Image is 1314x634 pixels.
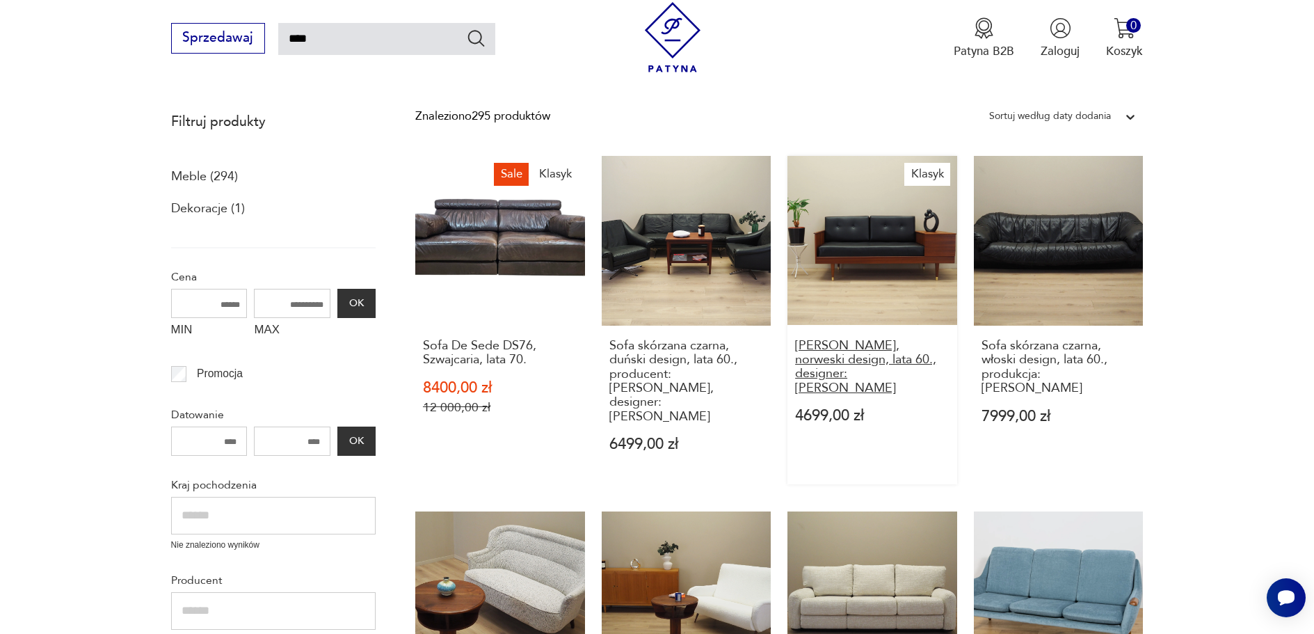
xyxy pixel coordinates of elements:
h3: [PERSON_NAME], norweski design, lata 60., designer: [PERSON_NAME] [795,339,950,396]
div: 0 [1126,18,1141,33]
a: Ikona medaluPatyna B2B [954,17,1014,59]
a: Sofa skórzana czarna, duński design, lata 60., producent: Eran Møbler, designer: Aage Christianse... [602,156,771,484]
p: Producent [171,571,376,589]
button: Szukaj [466,28,486,48]
img: Patyna - sklep z meblami i dekoracjami vintage [638,2,708,72]
p: Koszyk [1106,43,1143,59]
p: 7999,00 zł [982,409,1136,424]
p: Kraj pochodzenia [171,476,376,494]
p: 4699,00 zł [795,409,950,423]
p: 6499,00 zł [609,437,764,452]
h3: Sofa skórzana czarna, włoski design, lata 60., produkcja: [PERSON_NAME] [982,339,1136,396]
p: Nie znaleziono wyników [171,539,376,552]
p: Filtruj produkty [171,113,376,131]
p: Promocja [197,365,243,383]
a: KlasykSofa mahoniowa, norweski design, lata 60., designer: Ingmar Relling[PERSON_NAME], norweski ... [787,156,957,484]
img: Ikonka użytkownika [1050,17,1071,39]
p: 8400,00 zł [423,381,577,395]
img: Ikona medalu [973,17,995,39]
p: Datowanie [171,406,376,424]
a: Sprzedawaj [171,33,265,45]
button: Sprzedawaj [171,23,265,54]
button: OK [337,289,375,318]
label: MIN [171,318,248,344]
a: SaleKlasykSofa De Sede DS76, Szwajcaria, lata 70.Sofa De Sede DS76, Szwajcaria, lata 70.8400,00 z... [415,156,585,484]
label: MAX [254,318,330,344]
button: 0Koszyk [1106,17,1143,59]
button: OK [337,427,375,456]
a: Sofa skórzana czarna, włoski design, lata 60., produkcja: WłochySofa skórzana czarna, włoski desi... [974,156,1144,484]
img: Ikona koszyka [1114,17,1135,39]
a: Meble (294) [171,165,238,189]
a: Dekoracje (1) [171,197,245,221]
div: Sortuj według daty dodania [989,107,1111,125]
button: Patyna B2B [954,17,1014,59]
p: 12 000,00 zł [423,400,577,415]
h3: Sofa De Sede DS76, Szwajcaria, lata 70. [423,339,577,367]
p: Zaloguj [1041,43,1080,59]
h3: Sofa skórzana czarna, duński design, lata 60., producent: [PERSON_NAME], designer: [PERSON_NAME] [609,339,764,424]
p: Cena [171,268,376,286]
iframe: Smartsupp widget button [1267,578,1306,617]
button: Zaloguj [1041,17,1080,59]
div: Znaleziono 295 produktów [415,107,550,125]
p: Patyna B2B [954,43,1014,59]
